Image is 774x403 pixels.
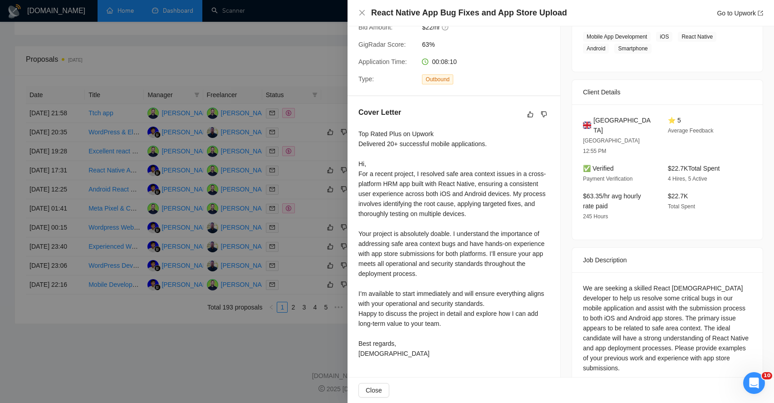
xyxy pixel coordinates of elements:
iframe: Intercom live chat [743,372,765,394]
span: $22.7K Total Spent [668,165,720,172]
span: Outbound [422,74,453,84]
span: Close [366,385,382,395]
a: Go to Upworkexport [717,10,763,17]
span: Android [583,44,609,54]
img: 🇬🇧 [583,120,591,130]
span: Total Spent [668,203,695,210]
span: 245 Hours [583,213,608,220]
div: Client Details [583,80,752,104]
span: 4 Hires, 5 Active [668,176,707,182]
span: Bid Amount: [358,24,393,31]
span: $22/hr [422,22,558,32]
span: clock-circle [422,59,428,65]
button: Close [358,383,389,398]
span: ✅ Verified [583,165,614,172]
span: 00:08:10 [432,58,457,65]
span: ⭐ 5 [668,117,681,124]
span: [GEOGRAPHIC_DATA] 12:55 PM [583,138,640,154]
button: like [525,109,536,120]
span: like [527,111,534,118]
span: GigRadar Score: [358,41,406,48]
span: export [758,10,763,16]
span: React Native [678,32,716,42]
span: iOS [656,32,672,42]
span: 10 [762,372,772,379]
div: Job Description [583,248,752,272]
span: 63% [422,39,558,49]
span: dislike [541,111,547,118]
span: [GEOGRAPHIC_DATA] [593,115,653,135]
h4: React Native App Bug Fixes and App Store Upload [371,7,567,19]
button: Close [358,9,366,17]
span: Average Feedback [668,128,714,134]
span: Smartphone [614,44,651,54]
span: Application Time: [358,58,407,65]
span: Mobile App Development [583,32,651,42]
button: dislike [539,109,549,120]
span: $63.35/hr avg hourly rate paid [583,192,641,210]
div: Top Rated Plus on Upwork Delivered 20+ successful mobile applications. Hi, For a recent project, ... [358,129,549,359]
h5: Cover Letter [358,107,401,118]
span: Payment Verification [583,176,632,182]
span: Type: [358,75,374,83]
span: $22.7K [668,192,688,200]
span: close [358,9,366,16]
span: question-circle [442,24,449,31]
div: We are seeking a skilled React [DEMOGRAPHIC_DATA] developer to help us resolve some critical bugs... [583,283,752,373]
